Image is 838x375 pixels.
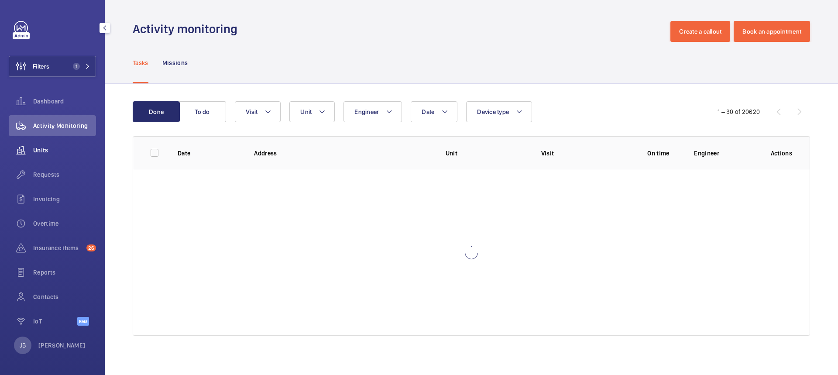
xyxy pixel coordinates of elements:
[734,21,810,42] button: Book an appointment
[133,101,180,122] button: Done
[235,101,281,122] button: Visit
[33,317,77,326] span: IoT
[162,58,188,67] p: Missions
[289,101,335,122] button: Unit
[33,121,96,130] span: Activity Monitoring
[33,170,96,179] span: Requests
[179,101,226,122] button: To do
[446,149,527,158] p: Unit
[422,108,434,115] span: Date
[33,195,96,203] span: Invoicing
[86,244,96,251] span: 26
[771,149,792,158] p: Actions
[541,149,623,158] p: Visit
[38,341,86,350] p: [PERSON_NAME]
[33,292,96,301] span: Contacts
[9,56,96,77] button: Filters1
[73,63,80,70] span: 1
[77,317,89,326] span: Beta
[637,149,680,158] p: On time
[20,341,26,350] p: JB
[33,62,49,71] span: Filters
[411,101,457,122] button: Date
[300,108,312,115] span: Unit
[254,149,431,158] p: Address
[718,107,760,116] div: 1 – 30 of 20620
[354,108,379,115] span: Engineer
[133,58,148,67] p: Tasks
[343,101,402,122] button: Engineer
[33,97,96,106] span: Dashboard
[477,108,509,115] span: Device type
[670,21,730,42] button: Create a callout
[33,244,83,252] span: Insurance items
[178,149,240,158] p: Date
[33,219,96,228] span: Overtime
[33,146,96,155] span: Units
[133,21,243,37] h1: Activity monitoring
[246,108,258,115] span: Visit
[694,149,756,158] p: Engineer
[466,101,532,122] button: Device type
[33,268,96,277] span: Reports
